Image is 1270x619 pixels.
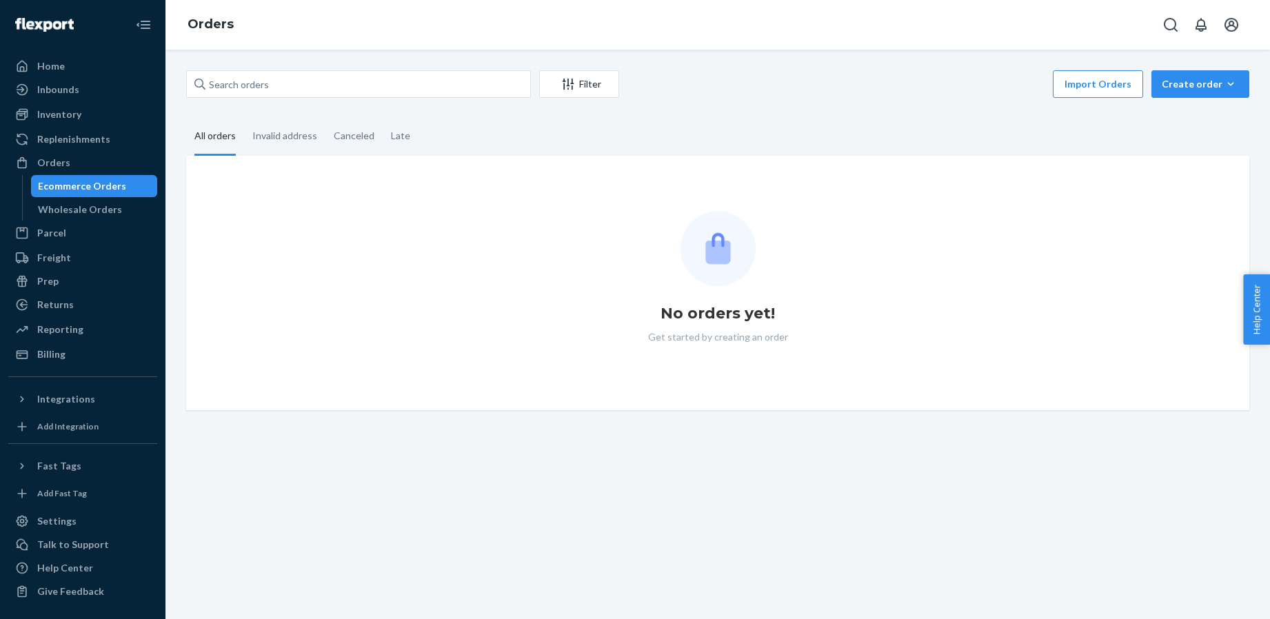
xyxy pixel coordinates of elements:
[8,416,157,438] a: Add Integration
[8,222,157,244] a: Parcel
[540,77,618,91] div: Filter
[37,459,81,473] div: Fast Tags
[8,270,157,292] a: Prep
[194,118,236,156] div: All orders
[8,510,157,532] a: Settings
[1157,11,1185,39] button: Open Search Box
[8,55,157,77] a: Home
[334,118,374,154] div: Canceled
[1187,11,1215,39] button: Open notifications
[37,226,66,240] div: Parcel
[8,388,157,410] button: Integrations
[681,211,756,286] img: Empty list
[8,534,157,556] button: Talk to Support
[31,175,158,197] a: Ecommerce Orders
[37,274,59,288] div: Prep
[37,59,65,73] div: Home
[31,199,158,221] a: Wholesale Orders
[15,18,74,32] img: Flexport logo
[252,118,317,154] div: Invalid address
[8,483,157,505] a: Add Fast Tag
[8,247,157,269] a: Freight
[38,203,122,216] div: Wholesale Orders
[1151,70,1249,98] button: Create order
[37,251,71,265] div: Freight
[37,585,104,598] div: Give Feedback
[8,455,157,477] button: Fast Tags
[648,330,788,344] p: Get started by creating an order
[37,83,79,97] div: Inbounds
[37,538,109,551] div: Talk to Support
[8,580,157,602] button: Give Feedback
[38,179,126,193] div: Ecommerce Orders
[37,298,74,312] div: Returns
[8,294,157,316] a: Returns
[391,118,410,154] div: Late
[37,487,87,499] div: Add Fast Tag
[1162,77,1239,91] div: Create order
[1218,11,1245,39] button: Open account menu
[130,11,157,39] button: Close Navigation
[37,514,77,528] div: Settings
[188,17,234,32] a: Orders
[8,79,157,101] a: Inbounds
[37,561,93,575] div: Help Center
[8,103,157,125] a: Inventory
[37,420,99,432] div: Add Integration
[186,70,531,98] input: Search orders
[37,347,65,361] div: Billing
[539,70,619,98] button: Filter
[8,128,157,150] a: Replenishments
[1053,70,1143,98] button: Import Orders
[177,5,245,45] ol: breadcrumbs
[8,318,157,341] a: Reporting
[8,557,157,579] a: Help Center
[8,343,157,365] a: Billing
[37,108,81,121] div: Inventory
[8,152,157,174] a: Orders
[1243,274,1270,345] button: Help Center
[37,132,110,146] div: Replenishments
[661,303,775,325] h1: No orders yet!
[37,156,70,170] div: Orders
[37,323,83,336] div: Reporting
[37,392,95,406] div: Integrations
